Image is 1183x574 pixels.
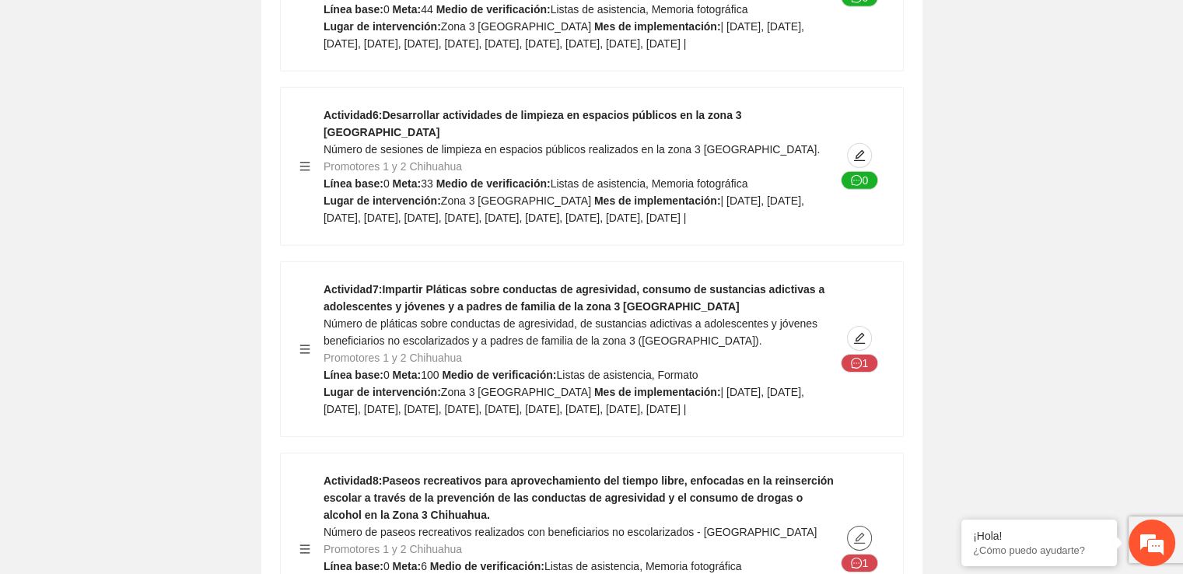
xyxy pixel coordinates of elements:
[551,177,748,190] span: Listas de asistencia, Memoria fotográfica
[324,143,820,156] span: Número de sesiones de limpieza en espacios públicos realizados en la zona 3 [GEOGRAPHIC_DATA].
[594,194,721,207] strong: Mes de implementación:
[324,543,462,555] span: Promotores 1 y 2 Chihuahua
[383,177,390,190] span: 0
[393,177,422,190] strong: Meta:
[841,554,878,572] button: message1
[556,369,698,381] span: Listas de asistencia, Formato
[441,20,591,33] span: Zona 3 [GEOGRAPHIC_DATA]
[848,532,871,544] span: edit
[324,474,834,521] strong: Actividad 8 : Paseos recreativos para aprovechamiento del tiempo libre, enfocadas en la reinserci...
[973,544,1105,556] p: ¿Cómo puedo ayudarte?
[8,397,296,451] textarea: Escriba su mensaje y pulse “Intro”
[441,386,591,398] span: Zona 3 [GEOGRAPHIC_DATA]
[851,558,862,570] span: message
[973,530,1105,542] div: ¡Hola!
[594,20,721,33] strong: Mes de implementación:
[430,560,544,572] strong: Medio de verificación:
[81,79,261,100] div: Chatee con nosotros ahora
[383,369,390,381] span: 0
[324,352,462,364] span: Promotores 1 y 2 Chihuahua
[324,20,441,33] strong: Lugar de intervención:
[436,3,551,16] strong: Medio de verificación:
[324,560,383,572] strong: Línea base:
[841,354,878,373] button: message1
[393,3,422,16] strong: Meta:
[324,283,824,313] strong: Actividad 7 : Impartir Pláticas sobre conductas de agresividad, consumo de sustancias adictivas a...
[324,109,742,138] strong: Actividad 6 : Desarrollar actividades de limpieza en espacios públicos en la zona 3 [GEOGRAPHIC_D...
[383,560,390,572] span: 0
[299,344,310,355] span: menu
[299,161,310,172] span: menu
[441,194,591,207] span: Zona 3 [GEOGRAPHIC_DATA]
[851,175,862,187] span: message
[393,369,422,381] strong: Meta:
[594,386,721,398] strong: Mes de implementación:
[847,143,872,168] button: edit
[324,194,441,207] strong: Lugar de intervención:
[324,160,462,173] span: Promotores 1 y 2 Chihuahua
[421,3,433,16] span: 44
[383,3,390,16] span: 0
[436,177,551,190] strong: Medio de verificación:
[421,560,427,572] span: 6
[90,194,215,351] span: Estamos en línea.
[841,171,878,190] button: message0
[324,177,383,190] strong: Línea base:
[442,369,556,381] strong: Medio de verificación:
[847,526,872,551] button: edit
[324,526,817,538] span: Número de paseos recreativos realizados con beneficiarios no escolarizados - [GEOGRAPHIC_DATA]
[551,3,748,16] span: Listas de asistencia, Memoria fotográfica
[324,386,441,398] strong: Lugar de intervención:
[421,369,439,381] span: 100
[851,358,862,370] span: message
[299,544,310,555] span: menu
[324,3,383,16] strong: Línea base:
[255,8,292,45] div: Minimizar ventana de chat en vivo
[848,332,871,345] span: edit
[421,177,433,190] span: 33
[544,560,742,572] span: Listas de asistencia, Memoria fotográfica
[393,560,422,572] strong: Meta:
[848,149,871,162] span: edit
[847,326,872,351] button: edit
[324,369,383,381] strong: Línea base:
[324,317,817,347] span: Número de pláticas sobre conductas de agresividad, de sustancias adictivas a adolescentes y jóven...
